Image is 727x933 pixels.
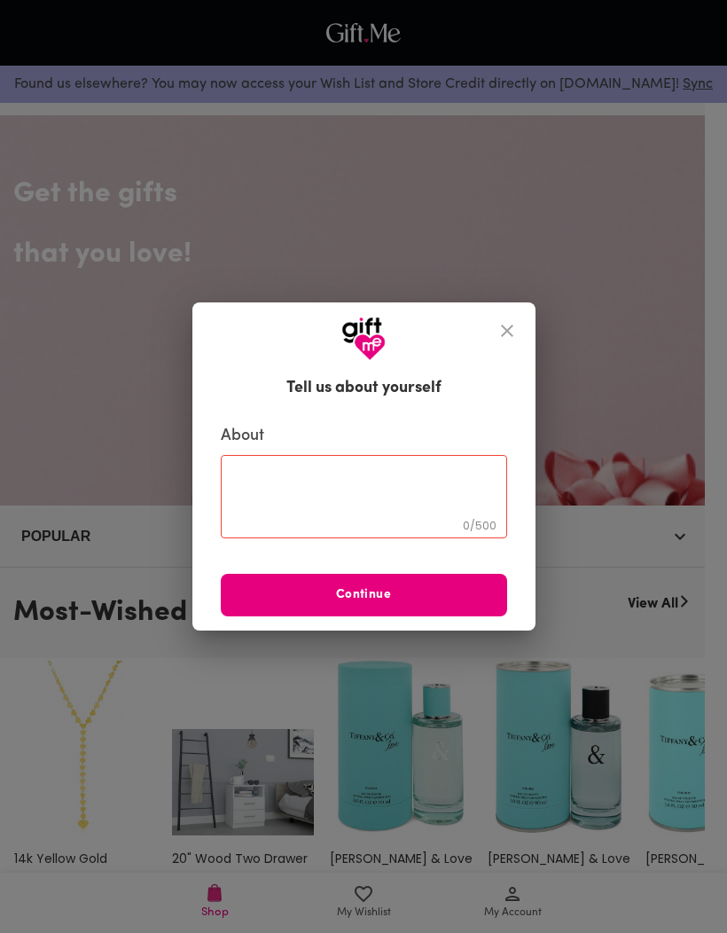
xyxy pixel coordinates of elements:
button: close [486,310,528,352]
span: Continue [221,585,507,605]
button: Continue [221,574,507,616]
img: GiftMe Logo [341,317,386,361]
span: 0 / 500 [463,518,496,533]
label: About [221,426,507,447]
h6: Tell us about yourself [286,377,442,401]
